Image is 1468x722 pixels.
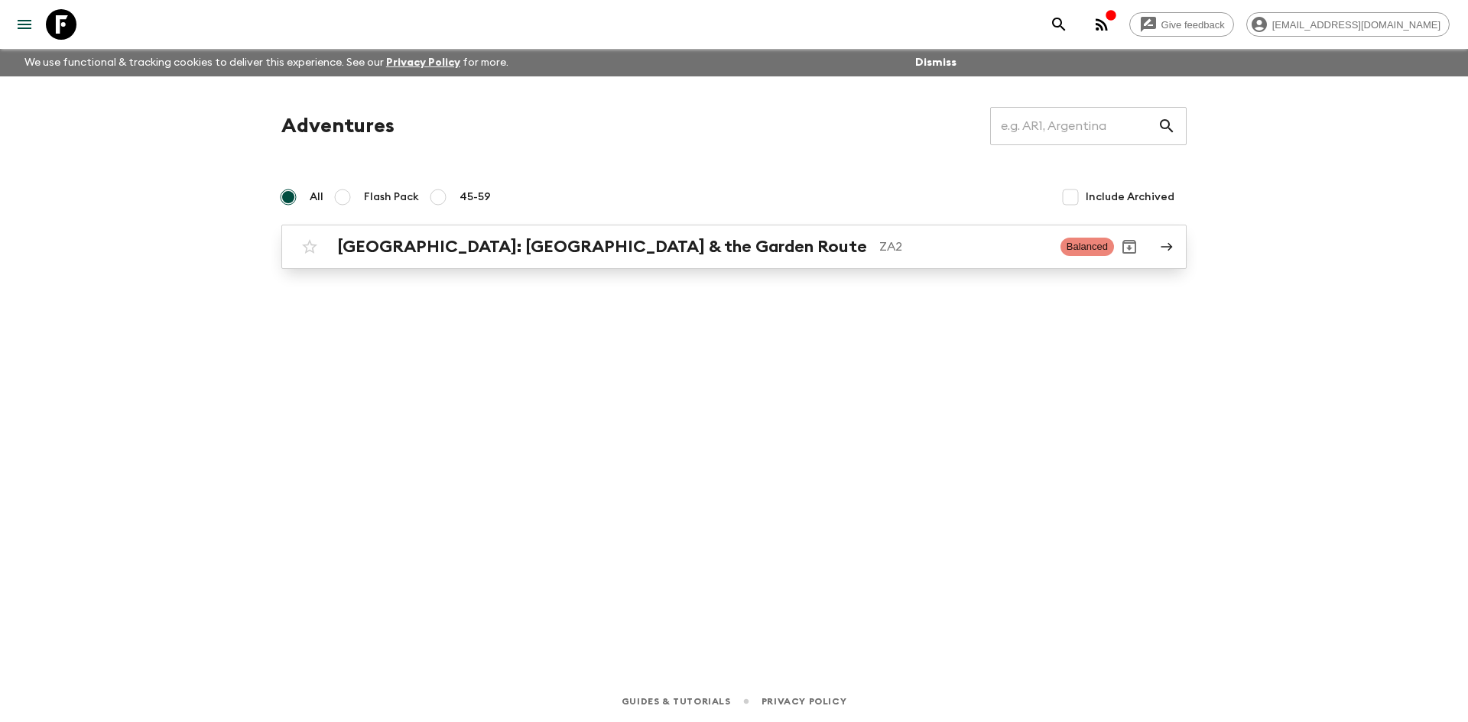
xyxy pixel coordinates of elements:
[1264,19,1449,31] span: [EMAIL_ADDRESS][DOMAIN_NAME]
[1086,189,1174,205] span: Include Archived
[386,57,460,68] a: Privacy Policy
[1060,238,1114,256] span: Balanced
[622,693,731,710] a: Guides & Tutorials
[364,189,419,205] span: Flash Pack
[1153,19,1233,31] span: Give feedback
[337,237,867,257] h2: [GEOGRAPHIC_DATA]: [GEOGRAPHIC_DATA] & the Garden Route
[1114,231,1145,262] button: Archive
[879,238,1048,256] p: ZA2
[911,52,960,73] button: Dismiss
[1129,12,1234,37] a: Give feedback
[762,693,846,710] a: Privacy Policy
[1044,9,1074,40] button: search adventures
[9,9,40,40] button: menu
[18,49,515,76] p: We use functional & tracking cookies to deliver this experience. See our for more.
[460,189,491,205] span: 45-59
[1246,12,1450,37] div: [EMAIL_ADDRESS][DOMAIN_NAME]
[281,111,395,141] h1: Adventures
[990,105,1158,147] input: e.g. AR1, Argentina
[281,225,1187,269] a: [GEOGRAPHIC_DATA]: [GEOGRAPHIC_DATA] & the Garden RouteZA2BalancedArchive
[310,189,323,205] span: All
